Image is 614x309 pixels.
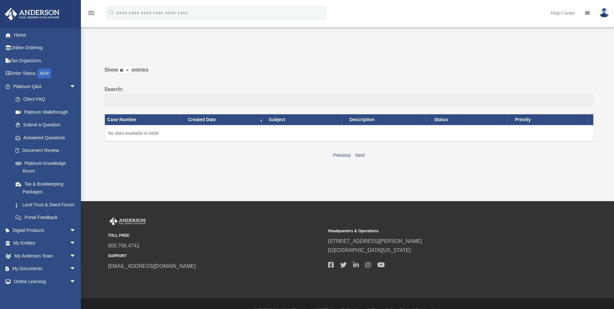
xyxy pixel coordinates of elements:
th: Case Number: activate to sort column ascending [105,114,185,125]
a: Next [355,153,365,158]
a: Land Trust & Deed Forum [9,198,83,211]
a: Answered Questions [9,131,79,144]
i: search [108,9,115,16]
img: User Pic [599,8,609,17]
a: Previous [333,153,351,158]
img: Anderson Advisors Platinum Portal [3,8,61,20]
a: My Anderson Teamarrow_drop_down [5,249,86,262]
select: Showentries [118,67,131,74]
i: menu [87,9,95,17]
a: Digital Productsarrow_drop_down [5,224,86,237]
a: Platinum Walkthrough [9,106,83,119]
th: Status: activate to sort column ascending [432,114,513,125]
a: Portal Feedback [9,211,83,224]
img: Anderson Advisors Platinum Portal [108,217,147,226]
a: [GEOGRAPHIC_DATA][US_STATE] [328,247,411,253]
a: [EMAIL_ADDRESS][DOMAIN_NAME] [108,263,196,269]
a: My Entitiesarrow_drop_down [5,237,86,250]
th: Subject: activate to sort column ascending [266,114,347,125]
a: Order StatusNEW [5,67,86,80]
th: Priority: activate to sort column ascending [512,114,593,125]
a: Platinum Q&Aarrow_drop_down [5,80,83,93]
span: arrow_drop_down [70,249,83,263]
small: TOLL FREE [108,232,324,239]
div: NEW [37,69,51,78]
small: SUPPORT [108,253,324,259]
input: Search: [105,94,594,106]
label: Search: [105,85,594,106]
a: Submit a Question [9,119,83,132]
td: No data available in table [105,125,593,141]
a: 800.706.4741 [108,243,140,248]
a: Online Learningarrow_drop_down [5,275,86,288]
span: arrow_drop_down [70,262,83,276]
label: Show entries [105,65,594,81]
a: Document Review [9,144,83,157]
th: Description: activate to sort column ascending [347,114,432,125]
a: [STREET_ADDRESS][PERSON_NAME] [328,238,422,244]
a: Online Ordering [5,41,86,54]
a: Tax & Bookkeeping Packages [9,177,83,198]
a: menu [87,11,95,17]
a: Platinum Knowledge Room [9,157,83,177]
a: Home [5,29,86,41]
a: Tax Organizers [5,54,86,67]
span: arrow_drop_down [70,275,83,288]
th: Created Date: activate to sort column ascending [185,114,266,125]
span: arrow_drop_down [70,80,83,93]
span: arrow_drop_down [70,224,83,237]
small: Headquarters & Operations [328,228,544,235]
a: Client FAQ [9,93,83,106]
a: My Documentsarrow_drop_down [5,262,86,275]
span: arrow_drop_down [70,237,83,250]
